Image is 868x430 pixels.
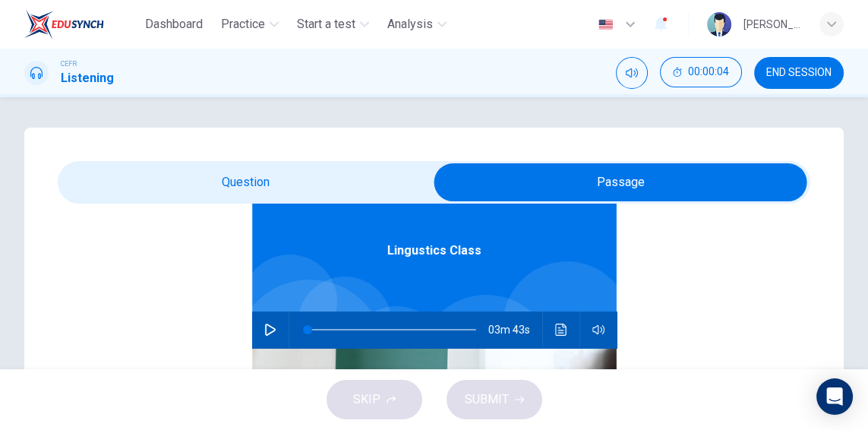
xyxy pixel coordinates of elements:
span: 00:00:04 [688,66,729,78]
div: Mute [616,57,648,89]
span: Practice [221,15,265,33]
button: Analysis [381,11,453,38]
div: Open Intercom Messenger [816,378,853,415]
span: END SESSION [766,67,832,79]
span: 03m 43s [488,311,542,348]
button: 00:00:04 [660,57,742,87]
img: Profile picture [707,12,731,36]
span: CEFR [61,58,77,69]
button: Dashboard [139,11,209,38]
button: Practice [215,11,285,38]
span: Lingustics Class [387,242,481,260]
button: END SESSION [754,57,844,89]
img: EduSynch logo [24,9,104,40]
img: en [596,19,615,30]
div: Hide [660,57,742,89]
a: EduSynch logo [24,9,139,40]
h1: Listening [61,69,114,87]
button: Start a test [291,11,375,38]
span: Dashboard [145,15,203,33]
span: Analysis [387,15,433,33]
button: Click to see the audio transcription [549,311,573,348]
span: Start a test [297,15,355,33]
div: [PERSON_NAME] [PERSON_NAME] ZAMRI [743,15,801,33]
